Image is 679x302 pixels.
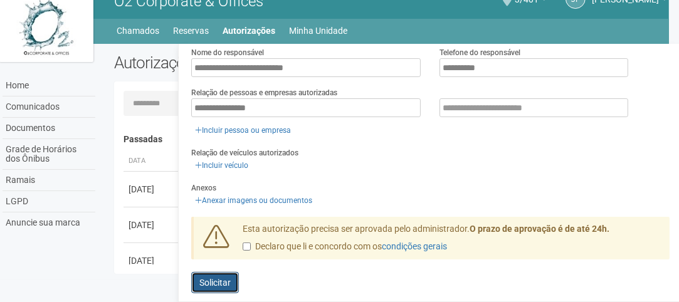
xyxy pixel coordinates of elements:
[124,151,180,172] th: Data
[382,241,447,251] a: condições gerais
[191,182,216,194] label: Anexos
[191,147,298,159] label: Relação de veículos autorizados
[117,22,159,39] a: Chamados
[191,194,316,207] a: Anexar imagens ou documentos
[289,22,347,39] a: Minha Unidade
[243,241,447,253] label: Declaro que li e concordo com os
[191,159,252,172] a: Incluir veículo
[3,139,95,170] a: Grade de Horários dos Ônibus
[470,224,609,234] strong: O prazo de aprovação é de até 24h.
[129,219,175,231] div: [DATE]
[114,53,382,72] h2: Autorizações
[243,242,251,251] input: Declaro que li e concordo com oscondições gerais
[223,22,275,39] a: Autorizações
[124,135,661,144] h4: Passadas
[3,191,95,212] a: LGPD
[3,170,95,191] a: Ramais
[191,123,295,137] a: Incluir pessoa ou empresa
[233,223,670,259] div: Esta autorização precisa ser aprovada pelo administrador.
[191,87,337,98] label: Relação de pessoas e empresas autorizadas
[191,47,264,58] label: Nome do responsável
[173,22,209,39] a: Reservas
[3,118,95,139] a: Documentos
[3,212,95,233] a: Anuncie sua marca
[199,278,231,288] span: Solicitar
[3,75,95,96] a: Home
[191,272,239,293] button: Solicitar
[3,96,95,118] a: Comunicados
[440,47,520,58] label: Telefone do responsável
[129,254,175,267] div: [DATE]
[129,183,175,195] div: [DATE]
